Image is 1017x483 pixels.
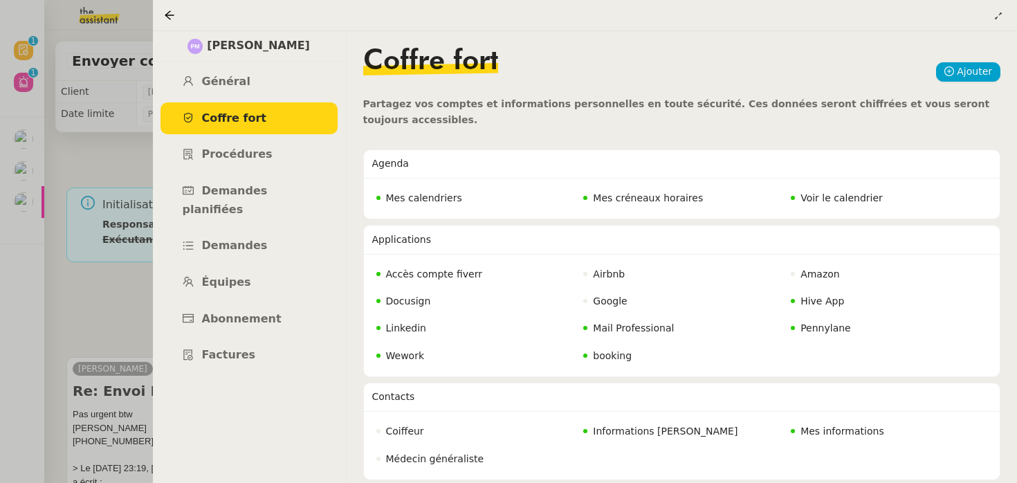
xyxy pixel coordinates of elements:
span: Procédures [202,147,273,161]
span: Hive App [800,295,844,307]
span: [PERSON_NAME] [207,37,310,55]
span: Factures [202,348,256,361]
span: Général [202,75,250,88]
a: Procédures [161,138,338,171]
span: Contacts [372,391,415,402]
span: Airbnb [593,268,625,280]
span: Pennylane [800,322,851,334]
span: Wework [386,350,425,361]
span: Mes informations [800,426,884,437]
span: Mes créneaux horaires [593,192,703,203]
span: Demandes planifiées [183,184,268,216]
span: Linkedin [386,322,426,334]
span: Partagez vos comptes et informations personnelles en toute sécurité. Ces données seront chiffrées... [363,98,990,125]
span: Amazon [800,268,840,280]
a: Demandes planifiées [161,175,338,226]
a: Demandes [161,230,338,262]
span: Applications [372,234,432,245]
span: booking [593,350,632,361]
span: Google [593,295,627,307]
span: Coffre fort [363,48,498,75]
span: Demandes [202,239,268,252]
span: Mail Professional [593,322,674,334]
span: Accès compte fiverr [386,268,482,280]
span: Coffre fort [202,111,267,125]
a: Coffre fort [161,102,338,135]
span: Coiffeur [386,426,424,437]
span: Abonnement [202,312,282,325]
a: Abonnement [161,303,338,336]
a: Équipes [161,266,338,299]
span: Équipes [202,275,251,289]
span: Médecin généraliste [386,453,484,464]
img: svg [187,39,203,54]
button: Ajouter [936,62,1000,82]
a: Général [161,66,338,98]
span: Docusign [386,295,431,307]
span: Agenda [372,158,409,169]
span: Mes calendriers [386,192,462,203]
span: Voir le calendrier [800,192,883,203]
span: Ajouter [957,64,992,80]
span: Informations [PERSON_NAME] [593,426,737,437]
